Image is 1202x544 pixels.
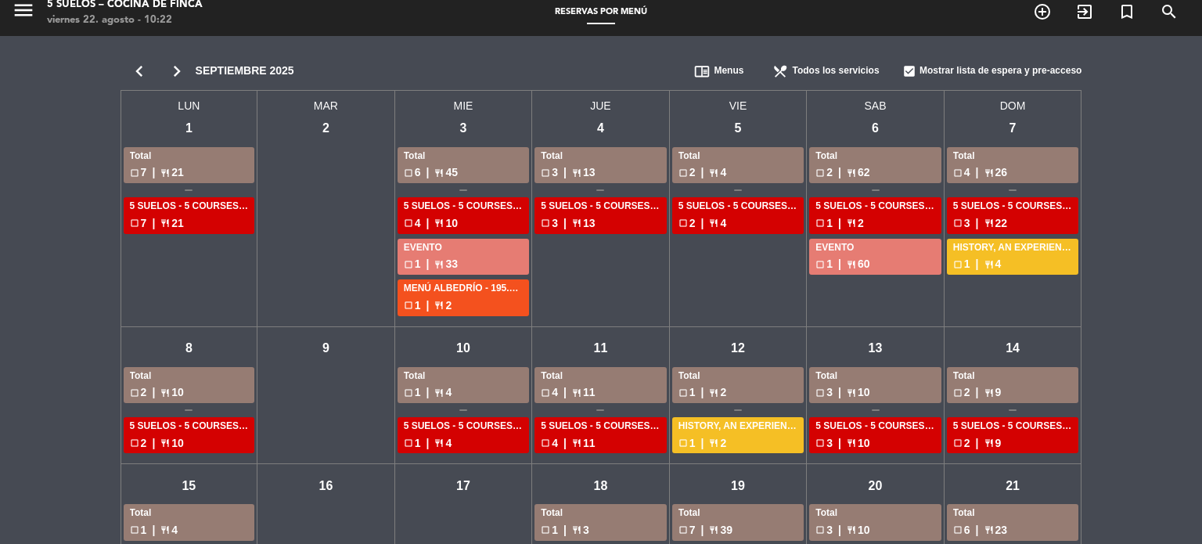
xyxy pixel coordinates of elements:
[724,335,751,362] div: 12
[152,214,155,232] span: |
[395,91,533,115] span: MIE
[862,115,889,142] div: 6
[404,434,524,452] div: 1 4
[999,335,1027,362] div: 14
[572,438,581,448] span: restaurant
[563,214,567,232] span: |
[426,164,429,182] span: |
[175,115,203,142] div: 1
[541,384,660,402] div: 4 11
[724,472,751,499] div: 19
[130,168,139,178] span: check_box_outline_blank
[130,384,249,402] div: 2 10
[838,164,841,182] span: |
[999,115,1027,142] div: 7
[158,60,196,82] i: chevron_right
[701,384,704,402] span: |
[426,255,429,273] span: |
[541,168,550,178] span: check_box_outline_blank
[449,115,477,142] div: 3
[815,369,935,384] div: Total
[953,214,1073,232] div: 3 22
[404,419,524,434] div: 5 SUELOS - 5 COURSES MENU (without wines) - ARS105,000
[404,214,524,232] div: 4 10
[953,149,1073,164] div: Total
[160,388,170,398] span: restaurant
[541,149,660,164] div: Total
[404,297,524,315] div: 1 2
[130,438,139,448] span: check_box_outline_blank
[953,164,1073,182] div: 4 26
[1117,2,1136,21] i: turned_in_not
[838,214,841,232] span: |
[541,214,660,232] div: 3 13
[815,255,935,273] div: 1 60
[678,506,798,521] div: Total
[434,218,444,228] span: restaurant
[976,384,979,402] span: |
[902,64,916,78] span: check_box
[130,218,139,228] span: check_box_outline_blank
[130,434,249,452] div: 2 10
[709,438,718,448] span: restaurant
[701,164,704,182] span: |
[434,388,444,398] span: restaurant
[847,218,856,228] span: restaurant
[714,63,743,79] span: Menus
[312,472,340,499] div: 16
[404,255,524,273] div: 1 33
[152,434,155,452] span: |
[678,149,798,164] div: Total
[815,168,825,178] span: check_box_outline_blank
[152,521,155,539] span: |
[984,168,994,178] span: restaurant
[404,384,524,402] div: 1 4
[815,149,935,164] div: Total
[563,384,567,402] span: |
[902,56,1081,87] div: Mostrar lista de espera y pre-acceso
[587,115,614,142] div: 4
[541,419,660,434] div: 5 SUELOS - 5 COURSES MENU (without wines) - ARS105,000
[1033,2,1052,21] i: add_circle_outline
[541,164,660,182] div: 3 13
[426,434,429,452] span: |
[130,388,139,398] span: check_box_outline_blank
[532,91,670,115] span: JUE
[815,240,935,256] div: EVENTO
[847,168,856,178] span: restaurant
[152,384,155,402] span: |
[404,218,413,228] span: check_box_outline_blank
[160,438,170,448] span: restaurant
[847,438,856,448] span: restaurant
[953,260,963,269] span: check_box_outline_blank
[862,335,889,362] div: 13
[815,214,935,232] div: 1 2
[953,199,1073,214] div: 5 SUELOS - 5 COURSES MENU (without wines) - ARS105,000
[984,218,994,228] span: restaurant
[541,521,660,539] div: 1 3
[976,521,979,539] span: |
[953,240,1073,256] div: HISTORY, AN EXPERIENCE - 14 PAIRED COURSES MENU paired courses (only for [DEMOGRAPHIC_DATA] +) - ...
[815,419,935,434] div: 5 SUELOS - 5 COURSES MENU (without wines) - ARS105,000
[426,297,429,315] span: |
[847,260,856,269] span: restaurant
[815,525,825,535] span: check_box_outline_blank
[862,472,889,499] div: 20
[404,149,524,164] div: Total
[815,384,935,402] div: 3 10
[130,214,249,232] div: 7 21
[953,168,963,178] span: check_box_outline_blank
[541,369,660,384] div: Total
[953,255,1073,273] div: 1 4
[953,419,1073,434] div: 5 SUELOS - 5 COURSES MENU (without wines) - ARS105,000
[678,214,798,232] div: 2 4
[196,62,294,80] span: septiembre 2025
[449,472,477,499] div: 17
[572,168,581,178] span: restaurant
[434,301,444,310] span: restaurant
[678,164,798,182] div: 2 4
[563,164,567,182] span: |
[815,218,825,228] span: check_box_outline_blank
[541,434,660,452] div: 4 11
[709,218,718,228] span: restaurant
